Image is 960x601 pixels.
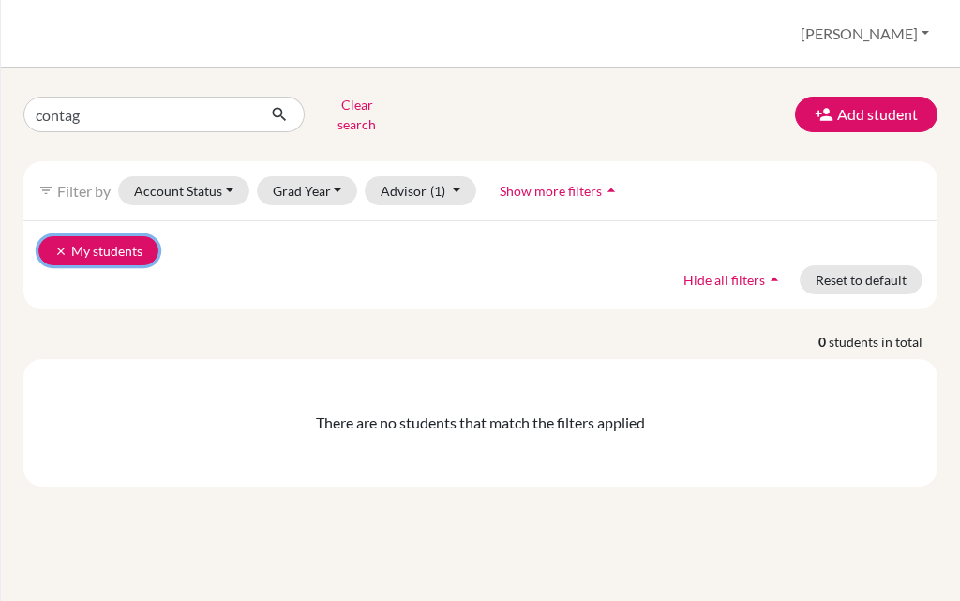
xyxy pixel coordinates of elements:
[118,176,249,205] button: Account Status
[38,183,53,198] i: filter_list
[500,183,602,199] span: Show more filters
[54,245,67,258] i: clear
[667,265,800,294] button: Hide all filtersarrow_drop_up
[765,270,784,289] i: arrow_drop_up
[800,265,922,294] button: Reset to default
[257,176,358,205] button: Grad Year
[795,97,937,132] button: Add student
[484,176,637,205] button: Show more filtersarrow_drop_up
[23,97,256,132] input: Find student by name...
[818,332,829,352] strong: 0
[683,272,765,288] span: Hide all filters
[792,16,937,52] button: [PERSON_NAME]
[430,183,445,199] span: (1)
[365,176,476,205] button: Advisor(1)
[38,412,922,434] div: There are no students that match the filters applied
[829,332,937,352] span: students in total
[38,236,158,265] button: clearMy students
[57,182,111,200] span: Filter by
[305,90,409,139] button: Clear search
[602,181,621,200] i: arrow_drop_up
